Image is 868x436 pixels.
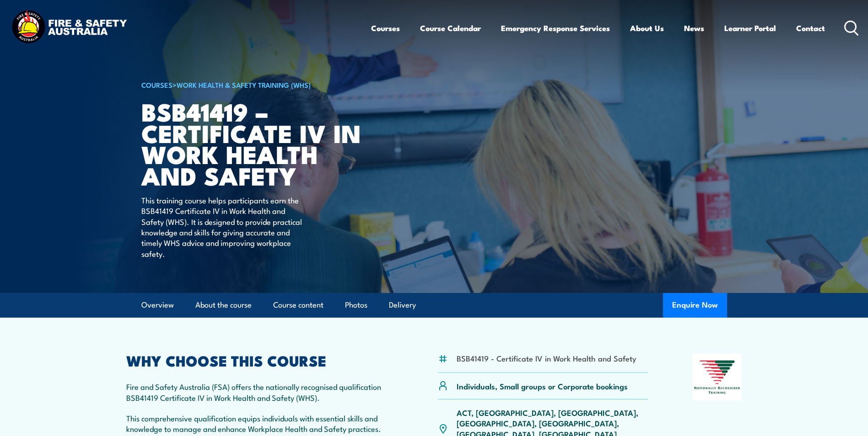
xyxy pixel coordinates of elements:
a: Work Health & Safety Training (WHS) [177,80,311,90]
p: This training course helps participants earn the BSB41419 Certificate IV in Work Health and Safet... [141,195,308,259]
h6: > [141,79,367,90]
li: BSB41419 - Certificate IV in Work Health and Safety [457,353,636,363]
a: Course Calendar [420,16,481,40]
a: Learner Portal [724,16,776,40]
img: Nationally Recognised Training logo. [693,354,742,400]
a: News [684,16,704,40]
a: Photos [345,293,367,317]
a: Emergency Response Services [501,16,610,40]
p: Fire and Safety Australia (FSA) offers the nationally recognised qualification BSB41419 Certifica... [126,381,394,403]
a: COURSES [141,80,173,90]
a: Overview [141,293,174,317]
p: Individuals, Small groups or Corporate bookings [457,381,628,391]
a: About the course [195,293,252,317]
a: About Us [630,16,664,40]
a: Course content [273,293,323,317]
button: Enquire Now [663,293,727,318]
a: Delivery [389,293,416,317]
h2: WHY CHOOSE THIS COURSE [126,354,394,367]
a: Contact [796,16,825,40]
h1: BSB41419 – Certificate IV in Work Health and Safety [141,101,367,186]
a: Courses [371,16,400,40]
